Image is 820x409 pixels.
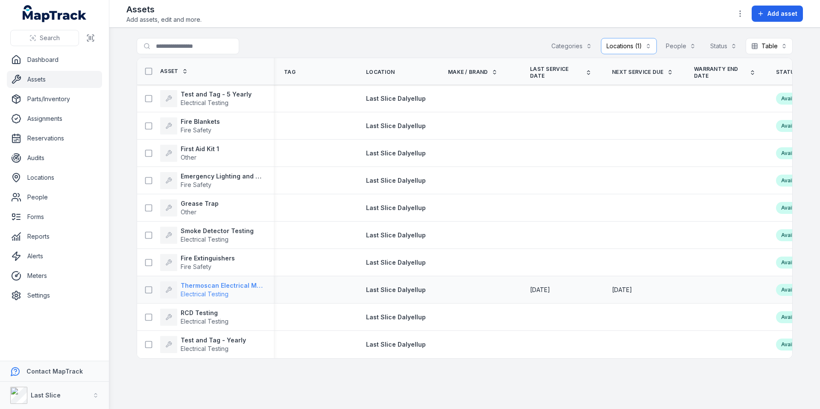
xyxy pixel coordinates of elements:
strong: RCD Testing [181,309,228,317]
button: Table [746,38,793,54]
strong: Grease Trap [181,199,219,208]
div: Available [776,257,809,269]
h2: Assets [126,3,202,15]
span: Warranty End Date [694,66,746,79]
a: Last Slice Dalyellup [366,204,426,212]
span: Last Slice Dalyellup [366,341,426,348]
a: Last Slice Dalyellup [366,94,426,103]
a: Warranty End Date [694,66,756,79]
a: Smoke Detector TestingElectrical Testing [160,227,254,244]
strong: First Aid Kit 1 [181,145,219,153]
div: Available [776,284,809,296]
a: Locations [7,169,102,186]
a: Reports [7,228,102,245]
span: Electrical Testing [181,318,228,325]
span: Electrical Testing [181,290,228,298]
a: People [7,189,102,206]
span: Electrical Testing [181,345,228,352]
a: Last Slice Dalyellup [366,340,426,349]
a: Alerts [7,248,102,265]
span: Other [181,154,196,161]
span: Last Slice Dalyellup [366,231,426,239]
a: Fire BlanketsFire Safety [160,117,220,134]
span: [DATE] [612,286,632,293]
a: Fire ExtinguishersFire Safety [160,254,235,271]
a: Settings [7,287,102,304]
span: Electrical Testing [181,99,228,106]
span: Other [181,208,196,216]
span: Location [366,69,395,76]
span: Last Slice Dalyellup [366,122,426,129]
time: 23/07/2026, 12:00:00 am [612,286,632,294]
span: Search [40,34,60,42]
div: Available [776,147,809,159]
span: Last Slice Dalyellup [366,149,426,157]
a: Last Slice Dalyellup [366,122,426,130]
span: Last service date [530,66,582,79]
span: Last Slice Dalyellup [366,95,426,102]
a: MapTrack [23,5,87,22]
time: 23/07/2025, 12:00:00 am [530,286,550,294]
span: Electrical Testing [181,236,228,243]
span: Fire Safety [181,181,211,188]
span: [DATE] [530,286,550,293]
strong: Emergency Lighting and Signage [181,172,264,181]
a: Last Slice Dalyellup [366,286,426,294]
span: Make / Brand [448,69,488,76]
a: Parts/Inventory [7,91,102,108]
a: Thermoscan Electrical Meter BoardsElectrical Testing [160,281,264,298]
a: Meters [7,267,102,284]
span: Asset [160,68,179,75]
a: Test and Tag - YearlyElectrical Testing [160,336,246,353]
span: Status [776,69,798,76]
a: Dashboard [7,51,102,68]
div: Available [776,229,809,241]
strong: Thermoscan Electrical Meter Boards [181,281,264,290]
a: Reservations [7,130,102,147]
strong: Test and Tag - Yearly [181,336,246,345]
strong: Test and Tag - 5 Yearly [181,90,252,99]
strong: Contact MapTrack [26,368,83,375]
div: Available [776,93,809,105]
a: Last Slice Dalyellup [366,176,426,185]
div: Available [776,339,809,351]
button: People [660,38,701,54]
span: Last Slice Dalyellup [366,259,426,266]
span: Add assets, edit and more. [126,15,202,24]
span: Last Slice Dalyellup [366,177,426,184]
span: Fire Safety [181,126,211,134]
span: Add asset [767,9,797,18]
strong: Smoke Detector Testing [181,227,254,235]
a: Emergency Lighting and SignageFire Safety [160,172,264,189]
a: RCD TestingElectrical Testing [160,309,228,326]
div: Available [776,202,809,214]
a: Assets [7,71,102,88]
span: Tag [284,69,296,76]
a: Forms [7,208,102,225]
a: Status [776,69,808,76]
div: Available [776,311,809,323]
button: Add asset [752,6,803,22]
span: Next Service Due [612,69,664,76]
a: Last Slice Dalyellup [366,258,426,267]
div: Available [776,175,809,187]
span: Last Slice Dalyellup [366,286,426,293]
a: Asset [160,68,188,75]
a: Last service date [530,66,592,79]
span: Fire Safety [181,263,211,270]
div: Available [776,120,809,132]
a: Test and Tag - 5 YearlyElectrical Testing [160,90,252,107]
a: Next Service Due [612,69,673,76]
a: First Aid Kit 1Other [160,145,219,162]
a: Grease TrapOther [160,199,219,216]
a: Last Slice Dalyellup [366,149,426,158]
strong: Fire Blankets [181,117,220,126]
a: Assignments [7,110,102,127]
button: Search [10,30,79,46]
a: Last Slice Dalyellup [366,231,426,240]
a: Make / Brand [448,69,498,76]
span: Last Slice Dalyellup [366,204,426,211]
a: Audits [7,149,102,167]
a: Last Slice Dalyellup [366,313,426,321]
